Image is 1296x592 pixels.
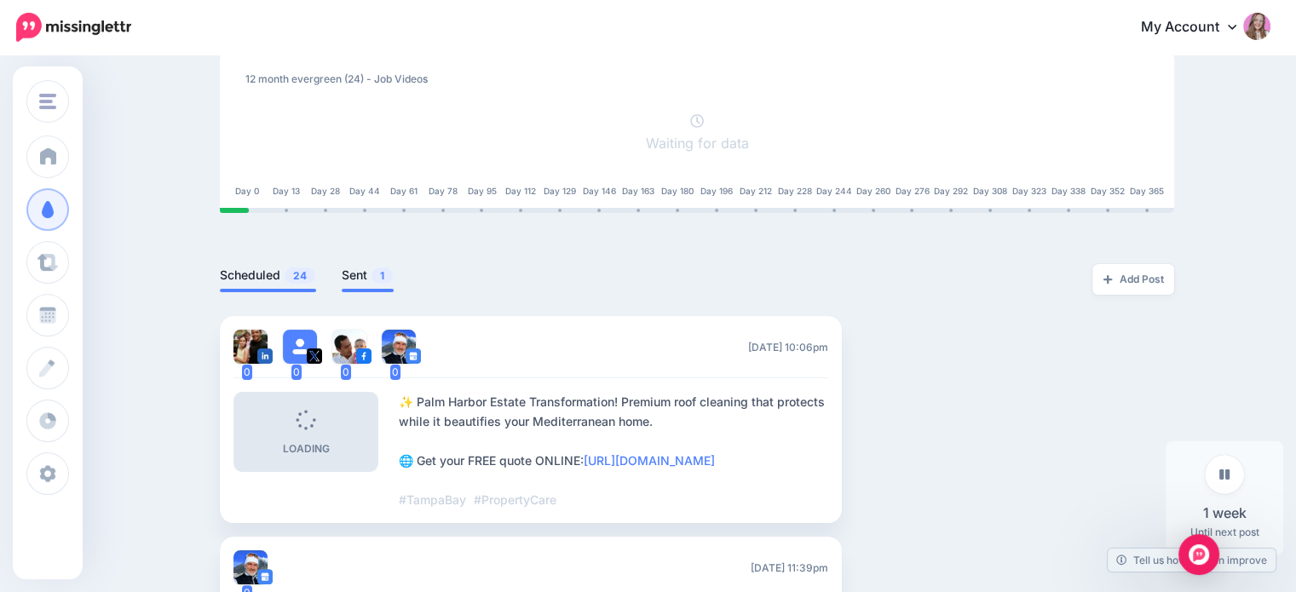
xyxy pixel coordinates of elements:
img: ACg8ocJ5mHg6z7zOV6B9SoTJqs3DIWxcynlp4rDaDabS77az3LD4xZn53gs96-c-68584.png [382,330,416,364]
span: #PropertyCare [474,492,556,507]
a: [URL][DOMAIN_NAME] [584,453,715,468]
img: linkedin-square.png [257,348,273,364]
a: My Account [1124,7,1270,49]
div: Day 78 [418,186,469,196]
div: Day 228 [769,186,821,196]
span: 0 [390,365,400,380]
div: Day 308 [965,186,1016,196]
a: Tell us how we can improve [1108,549,1276,572]
div: Day 196 [691,186,742,196]
img: Missinglettr [16,13,131,42]
div: ✨ Palm Harbor Estate Transformation! Premium roof cleaning that protects while it beautifies your... [399,392,828,509]
div: Day 352 [1082,186,1133,196]
span: [DATE] 10:06pm [748,339,828,355]
img: 1402427_900359236704278_728034418771475581_o-bsa91237.jpg [332,330,366,364]
div: Loading [283,410,330,454]
div: Day 13 [261,186,312,196]
div: Day 0 [222,186,273,196]
img: 1588790906265-52266.png [233,330,268,364]
div: 12 month evergreen (24) - Job Videos [245,69,1149,89]
span: 0 [242,365,252,380]
div: Day 212 [730,186,781,196]
div: Day 44 [339,186,390,196]
div: Until next post [1166,441,1283,555]
div: Open Intercom Messenger [1178,534,1219,575]
div: Day 163 [613,186,664,196]
div: Day 28 [300,186,351,196]
img: user_default_image.png [283,330,317,364]
a: Waiting for data [646,112,749,152]
img: menu.png [39,94,56,109]
div: Day 146 [573,186,625,196]
div: Day 95 [456,186,507,196]
div: Day 276 [886,186,937,196]
img: google_business-square.png [406,348,421,364]
div: Day 365 [1121,186,1172,196]
img: twitter-square.png [307,348,322,364]
img: facebook-square.png [356,348,372,364]
span: [DATE] 11:39pm [751,560,828,576]
a: Scheduled24 [220,265,316,285]
span: #TampaBay [399,492,466,507]
img: ACg8ocJ5mHg6z7zOV6B9SoTJqs3DIWxcynlp4rDaDabS77az3LD4xZn53gs96-c-68584.png [233,550,268,584]
div: Day 180 [652,186,703,196]
div: Day 323 [1004,186,1055,196]
span: 24 [285,267,315,284]
img: plus-grey-dark.png [1103,274,1113,285]
img: google_business-square.png [257,569,273,584]
a: Add Post [1092,264,1174,295]
div: Day 61 [378,186,429,196]
div: Day 244 [809,186,860,196]
div: Day 338 [1043,186,1094,196]
a: Sent1 [342,265,394,285]
span: 1 [372,267,393,284]
span: 0 [291,365,302,380]
span: 1 week [1203,503,1247,524]
div: Day 112 [495,186,546,196]
span: 0 [341,365,351,380]
div: Day 129 [534,186,585,196]
div: Day 260 [848,186,899,196]
div: Day 292 [925,186,976,196]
